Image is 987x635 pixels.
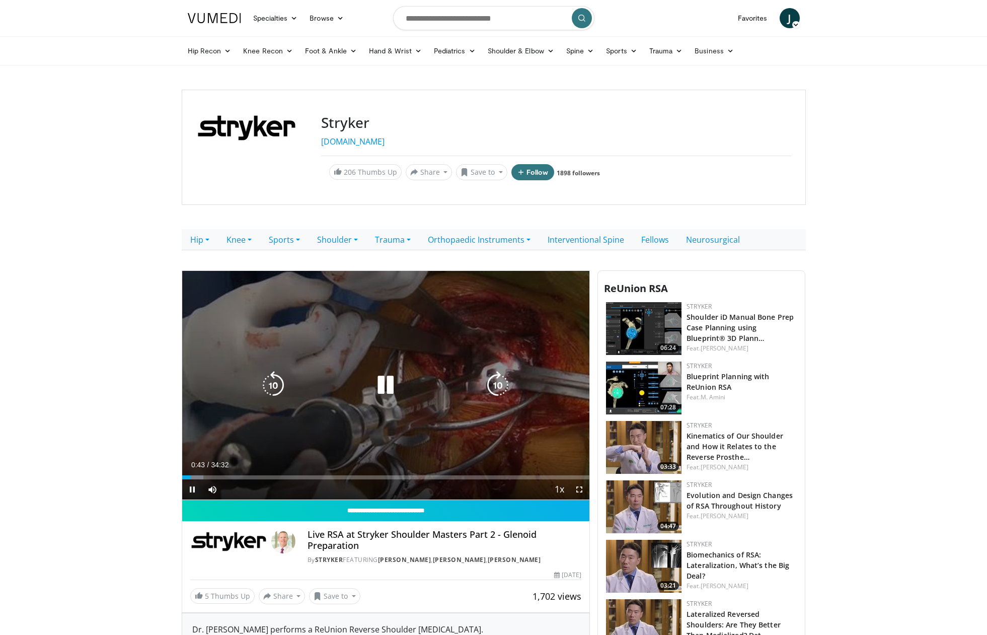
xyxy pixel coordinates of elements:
[419,229,539,250] a: Orthopaedic Instruments
[182,41,238,61] a: Hip Recon
[687,599,712,608] a: Stryker
[687,312,794,343] a: Shoulder iD Manual Bone Prep Case Planning using Blueprint® 3D Plann…
[303,8,350,28] a: Browse
[539,229,633,250] a: Interventional Spine
[271,529,295,553] img: Avatar
[687,431,783,462] a: Kinematics of Our Shoulder and How it Relates to the Reverse Prosthe…
[329,164,402,180] a: 206 Thumbs Up
[657,581,679,590] span: 03:21
[191,461,205,469] span: 0:43
[309,229,366,250] a: Shoulder
[780,8,800,28] a: J
[606,540,681,593] a: 03:21
[211,461,229,469] span: 34:32
[554,571,581,580] div: [DATE]
[606,362,681,414] img: b745bf0a-de15-4ef7-a148-80f8a264117e.150x105_q85_crop-smart_upscale.jpg
[701,582,748,590] a: [PERSON_NAME]
[687,302,712,311] a: Stryker
[677,229,748,250] a: Neurosurgical
[259,588,306,604] button: Share
[701,463,748,471] a: [PERSON_NAME]
[260,229,309,250] a: Sports
[701,393,726,401] a: M. Amini
[315,555,343,564] a: Stryker
[406,164,452,180] button: Share
[182,271,590,501] video-js: Video Player
[190,529,267,553] img: Stryker
[308,555,581,565] div: By FEATURING , ,
[237,41,299,61] a: Knee Recon
[633,229,677,250] a: Fellows
[687,550,789,581] a: Biomechanics of RSA: Lateralization, What’s the Big Deal?
[657,522,679,531] span: 04:47
[488,555,541,564] a: [PERSON_NAME]
[687,393,797,402] div: Feat.
[433,555,486,564] a: [PERSON_NAME]
[687,421,712,430] a: Stryker
[701,344,748,352] a: [PERSON_NAME]
[393,6,594,30] input: Search topics, interventions
[557,169,600,177] a: 1898 followers
[687,512,797,521] div: Feat.
[308,529,581,551] h4: Live RSA at Stryker Shoulder Masters Part 2 - Glenoid Preparation
[687,463,797,472] div: Feat.
[657,343,679,352] span: 06:24
[689,41,740,61] a: Business
[182,229,218,250] a: Hip
[344,167,356,177] span: 206
[205,591,209,601] span: 5
[247,8,304,28] a: Specialties
[569,479,589,500] button: Fullscreen
[202,479,222,500] button: Mute
[533,590,581,602] span: 1,702 views
[687,344,797,353] div: Feat.
[606,302,681,355] a: 06:24
[604,281,668,295] span: ReUnion RSA
[687,372,769,392] a: Blueprint Planning with ReUnion RSA
[687,490,793,511] a: Evolution and Design Changes of RSA Throughout History
[606,480,681,533] a: 04:47
[482,41,560,61] a: Shoulder & Elbow
[606,540,681,593] img: cff6731d-7389-4e0e-be91-31205aac877c.150x105_q85_crop-smart_upscale.jpg
[549,479,569,500] button: Playback Rate
[456,164,507,180] button: Save to
[190,588,255,604] a: 5 Thumbs Up
[428,41,482,61] a: Pediatrics
[218,229,260,250] a: Knee
[606,421,681,474] img: 57eab85a-55f9-4acf-95ff-b974f6996e98.150x105_q85_crop-smart_upscale.jpg
[511,164,555,180] button: Follow
[687,480,712,489] a: Stryker
[321,136,385,147] a: [DOMAIN_NAME]
[701,512,748,520] a: [PERSON_NAME]
[606,480,681,533] img: 306e6e19-e8af-49c2-973e-5f3a033b54b2.150x105_q85_crop-smart_upscale.jpg
[182,479,202,500] button: Pause
[188,13,241,23] img: VuMedi Logo
[207,461,209,469] span: /
[378,555,431,564] a: [PERSON_NAME]
[299,41,363,61] a: Foot & Ankle
[366,229,419,250] a: Trauma
[560,41,600,61] a: Spine
[363,41,428,61] a: Hand & Wrist
[606,362,681,414] a: 07:28
[309,588,360,604] button: Save to
[182,475,590,479] div: Progress Bar
[606,302,681,355] img: aa4a9f6e-c606-48fe-b6ee-a947cc0a04c2.150x105_q85_crop-smart_upscale.jpg
[600,41,643,61] a: Sports
[643,41,689,61] a: Trauma
[687,362,712,370] a: Stryker
[687,540,712,548] a: Stryker
[687,582,797,591] div: Feat.
[657,462,679,471] span: 03:33
[606,421,681,474] a: 03:33
[657,403,679,412] span: 07:28
[732,8,774,28] a: Favorites
[321,114,791,131] h3: Stryker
